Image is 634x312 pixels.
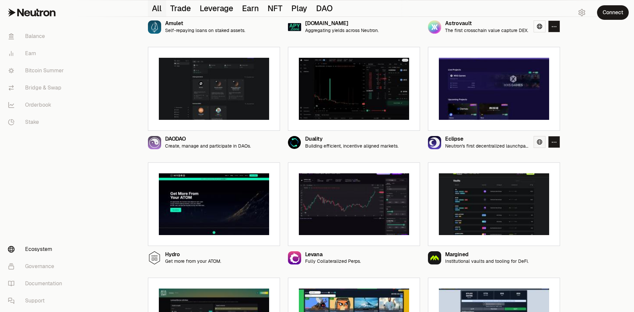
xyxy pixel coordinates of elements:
[445,28,528,33] p: The first crosschain value capture DEX.
[445,143,528,149] p: Neutron's first decentralized launchpad.
[165,136,251,142] div: DAODAO
[305,143,399,149] p: Building efficient, incentive aligned markets.
[445,136,528,142] div: Eclipse
[299,58,409,120] img: Duality preview image
[165,252,221,258] div: Hydro
[3,45,71,62] a: Earn
[165,143,251,149] p: Create, manage and participate in DAOs.
[445,259,529,264] p: Institutional vaults and tooling for DeFi.
[312,0,337,17] button: DAO
[305,28,379,33] p: Aggregating yields across Neutron.
[3,114,71,131] a: Stake
[439,173,549,235] img: Margined preview image
[445,21,528,26] div: Astrovault
[305,136,399,142] div: Duality
[166,0,196,17] button: Trade
[299,173,409,235] img: Levana preview image
[165,21,245,26] div: Amulet
[3,96,71,114] a: Orderbook
[238,0,264,17] button: Earn
[3,258,71,275] a: Governance
[3,28,71,45] a: Balance
[597,5,629,20] button: Connect
[148,0,166,17] button: All
[3,62,71,79] a: Bitcoin Summer
[264,0,288,17] button: NFT
[3,292,71,309] a: Support
[159,173,269,235] img: Hydro preview image
[165,28,245,33] p: Self-repaying loans on staked assets.
[3,79,71,96] a: Bridge & Swap
[195,0,238,17] button: Leverage
[305,21,379,26] div: [DOMAIN_NAME]
[439,58,549,120] img: Eclipse preview image
[305,259,361,264] p: Fully Collateralized Perps.
[445,252,529,258] div: Margined
[165,259,221,264] p: Get more from your ATOM.
[3,275,71,292] a: Documentation
[159,58,269,120] img: DAODAO preview image
[305,252,361,258] div: Levana
[287,0,312,17] button: Play
[3,241,71,258] a: Ecosystem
